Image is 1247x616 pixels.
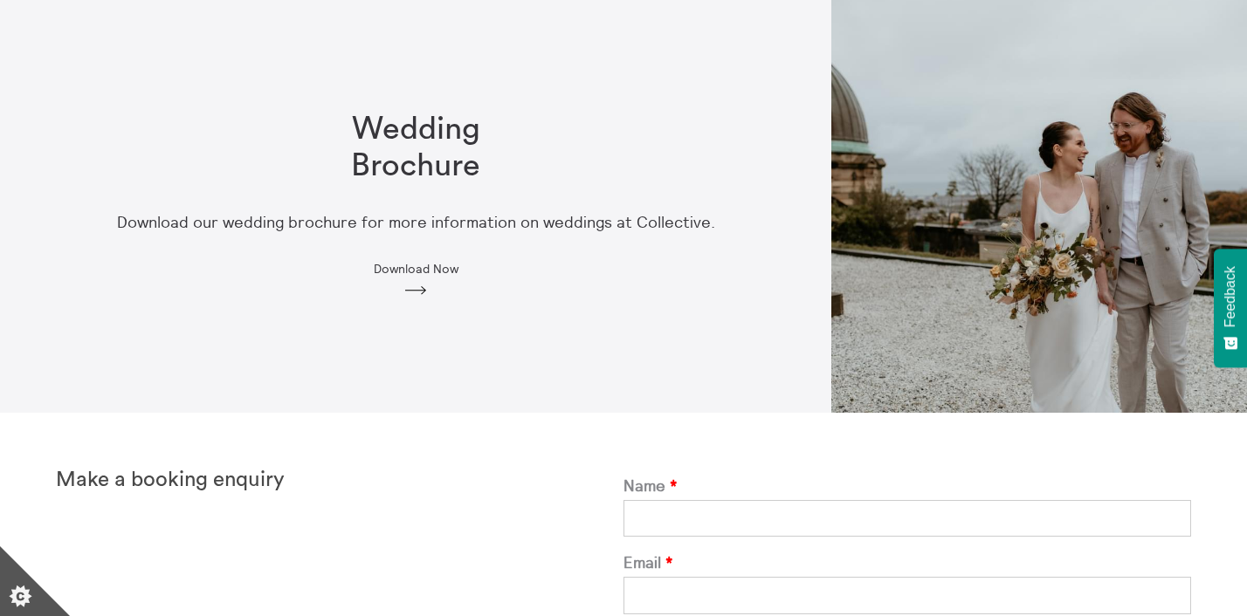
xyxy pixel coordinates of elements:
[623,554,1191,572] label: Email
[1214,249,1247,367] button: Feedback - Show survey
[56,469,285,490] strong: Make a booking enquiry
[304,112,527,184] h1: Wedding Brochure
[117,214,715,232] p: Download our wedding brochure for more information on weddings at Collective.
[374,262,458,276] span: Download Now
[623,477,1191,496] label: Name
[1223,266,1238,327] span: Feedback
